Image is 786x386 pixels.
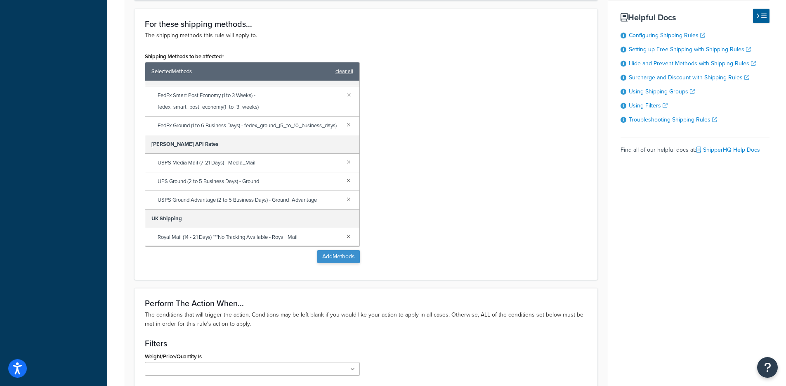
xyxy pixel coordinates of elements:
[621,138,769,156] div: Find all of our helpful docs at:
[621,13,769,22] h3: Helpful Docs
[145,135,359,154] div: [PERSON_NAME] API Rates
[158,120,340,131] span: FedEx Ground (1 to 6 Business Days) - fedex_ground_(5_to_10_business_days)
[629,115,717,124] a: Troubleshooting Shipping Rules
[145,339,587,348] h3: Filters
[629,31,705,40] a: Configuring Shipping Rules
[145,53,224,60] label: Shipping Methods to be affected
[158,157,340,169] span: USPS Media Mail (7-21 Days) - Media_Mail
[158,194,340,206] span: USPS Ground Advantage (2 to 5 Business Days) - Ground_Advantage
[757,357,778,378] button: Open Resource Center
[145,31,587,40] p: The shipping methods this rule will apply to.
[753,9,769,23] button: Hide Help Docs
[629,87,695,96] a: Using Shipping Groups
[629,45,751,54] a: Setting up Free Shipping with Shipping Rules
[145,299,587,308] h3: Perform The Action When...
[629,59,756,68] a: Hide and Prevent Methods with Shipping Rules
[317,250,360,263] button: AddMethods
[158,90,341,113] span: FedEx Smart Post Economy (1 to 3 Weeks) - fedex_smart_post_economy(1_to_3_weeks)
[696,145,760,154] a: ShipperHQ Help Docs
[145,210,359,228] div: UK Shipping
[629,101,668,110] a: Using Filters
[629,73,749,82] a: Surcharge and Discount with Shipping Rules
[145,353,202,360] label: Weight/Price/Quantity Is
[151,66,331,77] span: Selected Methods
[158,176,340,187] span: UPS Ground (2 to 5 Business Days) - Ground
[335,66,353,77] a: clear all
[145,19,587,29] h3: For these shipping methods...
[145,310,587,329] p: The conditions that will trigger the action. Conditions may be left blank if you would like your ...
[158,231,340,243] span: Royal Mail (14 - 21 Days) ***No Tracking Available - Royal_Mail_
